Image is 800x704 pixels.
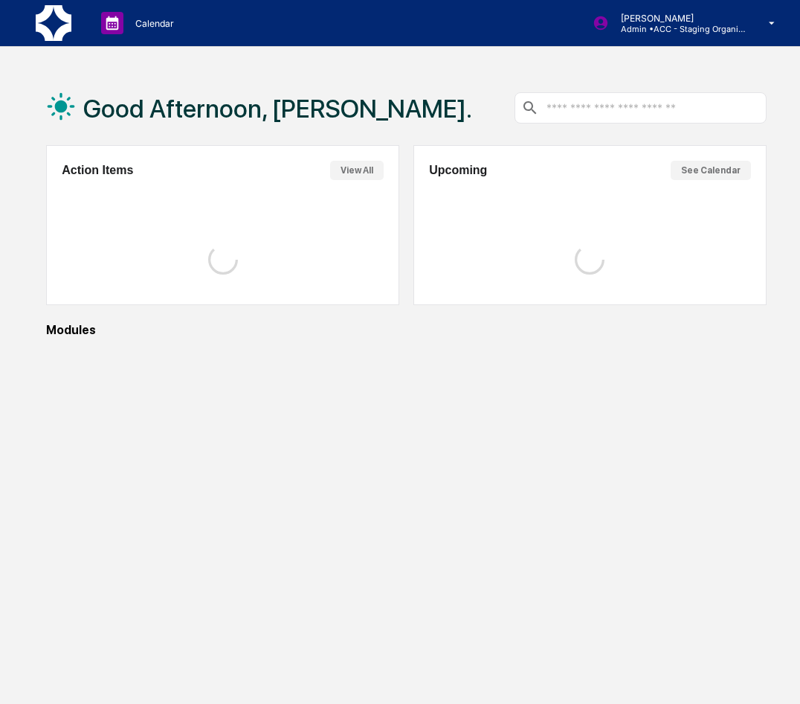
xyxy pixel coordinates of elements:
p: [PERSON_NAME] [609,13,747,24]
h2: Upcoming [429,164,487,177]
p: Calendar [123,18,181,29]
button: View All [330,161,384,180]
div: Modules [46,323,766,337]
p: Admin • ACC - Staging Organization [609,24,747,34]
h2: Action Items [62,164,133,177]
button: See Calendar [671,161,751,180]
h1: Good Afternoon, [PERSON_NAME]. [83,94,472,124]
img: logo [36,5,71,41]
